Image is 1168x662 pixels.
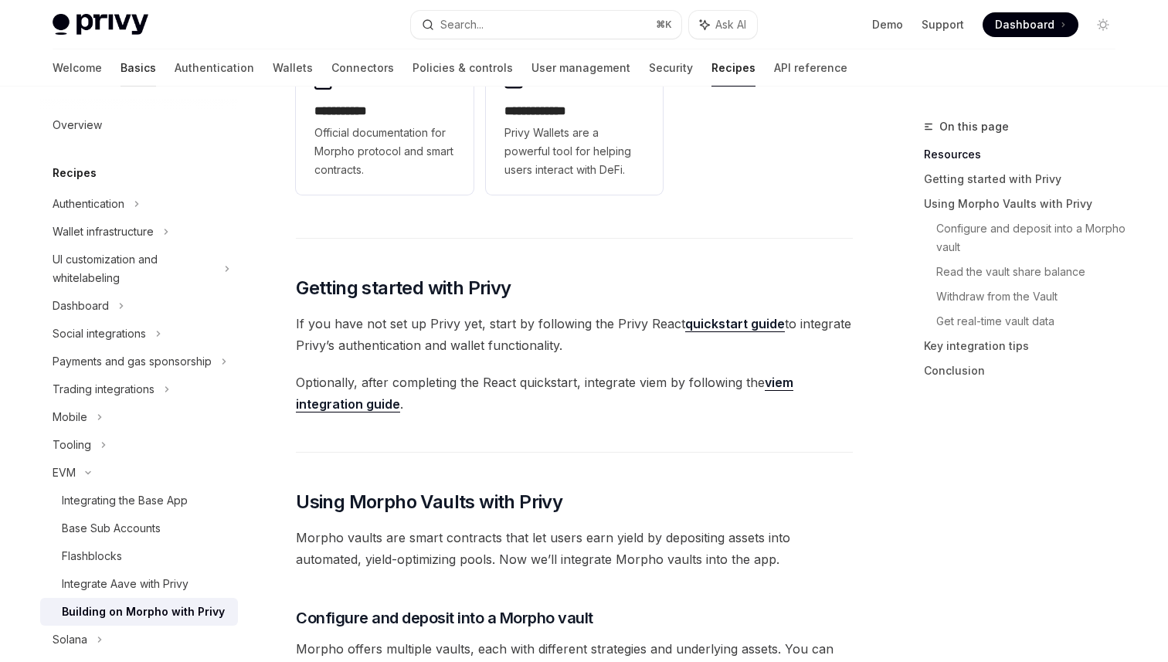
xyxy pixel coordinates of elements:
a: Policies & controls [413,49,513,87]
a: Security [649,49,693,87]
div: Integrate Aave with Privy [62,575,188,593]
a: Using Morpho Vaults with Privy [924,192,1128,216]
a: Read the vault share balance [936,260,1128,284]
a: Integrate Aave with Privy [40,570,238,598]
div: Authentication [53,195,124,213]
span: Getting started with Privy [296,276,511,300]
a: **** **** ***Privy Wallets are a powerful tool for helping users interact with DeFi. [486,56,664,195]
button: Ask AI [689,11,757,39]
div: Base Sub Accounts [62,519,161,538]
a: Configure and deposit into a Morpho vault [936,216,1128,260]
a: Basics [121,49,156,87]
div: Social integrations [53,324,146,343]
a: Support [922,17,964,32]
a: Flashblocks [40,542,238,570]
h5: Recipes [53,164,97,182]
span: Official documentation for Morpho protocol and smart contracts. [314,124,455,179]
a: Overview [40,111,238,139]
a: Base Sub Accounts [40,514,238,542]
div: Search... [440,15,484,34]
a: Wallets [273,49,313,87]
a: Authentication [175,49,254,87]
span: Privy Wallets are a powerful tool for helping users interact with DeFi. [504,124,645,179]
span: If you have not set up Privy yet, start by following the Privy React to integrate Privy’s authent... [296,313,853,356]
a: Welcome [53,49,102,87]
a: User management [531,49,630,87]
span: Using Morpho Vaults with Privy [296,490,562,514]
div: Flashblocks [62,547,122,565]
a: Withdraw from the Vault [936,284,1128,309]
div: Tooling [53,436,91,454]
img: light logo [53,14,148,36]
div: UI customization and whitelabeling [53,250,215,287]
a: quickstart guide [685,316,785,332]
div: Mobile [53,408,87,426]
a: Key integration tips [924,334,1128,358]
a: Dashboard [983,12,1078,37]
span: Optionally, after completing the React quickstart, integrate viem by following the . [296,372,853,415]
span: Dashboard [995,17,1054,32]
a: Conclusion [924,358,1128,383]
button: Search...⌘K [411,11,681,39]
div: Payments and gas sponsorship [53,352,212,371]
a: Recipes [711,49,755,87]
a: Getting started with Privy [924,167,1128,192]
div: Integrating the Base App [62,491,188,510]
div: Building on Morpho with Privy [62,603,225,621]
div: Wallet infrastructure [53,222,154,241]
div: Dashboard [53,297,109,315]
a: API reference [774,49,847,87]
span: ⌘ K [656,19,672,31]
span: Morpho vaults are smart contracts that let users earn yield by depositing assets into automated, ... [296,527,853,570]
a: Building on Morpho with Privy [40,598,238,626]
div: Trading integrations [53,380,154,399]
span: Configure and deposit into a Morpho vault [296,607,593,629]
div: Solana [53,630,87,649]
a: Demo [872,17,903,32]
button: Toggle dark mode [1091,12,1115,37]
a: Integrating the Base App [40,487,238,514]
a: Get real-time vault data [936,309,1128,334]
a: Connectors [331,49,394,87]
span: On this page [939,117,1009,136]
div: EVM [53,463,76,482]
div: Overview [53,116,102,134]
a: Resources [924,142,1128,167]
span: Ask AI [715,17,746,32]
a: **** **** *Official documentation for Morpho protocol and smart contracts. [296,56,474,195]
